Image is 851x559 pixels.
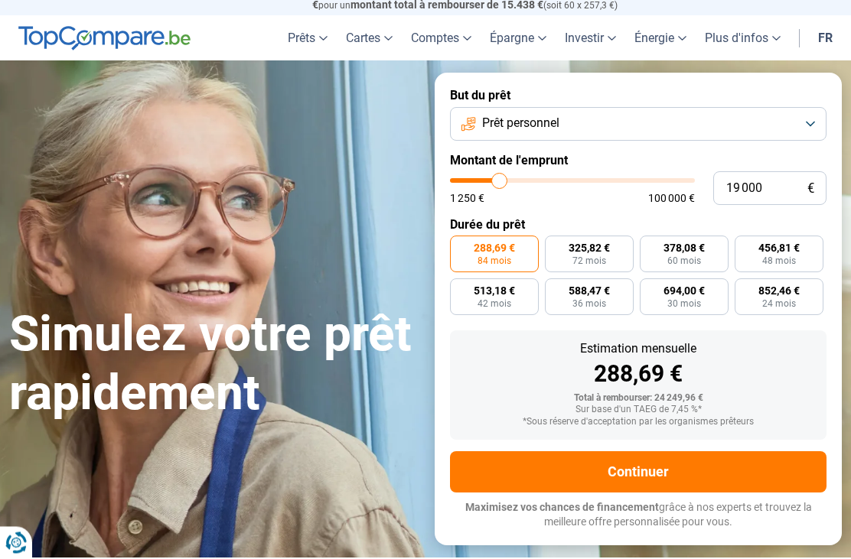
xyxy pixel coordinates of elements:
[462,418,814,428] div: *Sous réserve d'acceptation par les organismes prêteurs
[474,243,515,254] span: 288,69 €
[450,89,827,103] label: But du prêt
[462,405,814,416] div: Sur base d'un TAEG de 7,45 %*
[18,27,191,51] img: TopCompare
[402,16,481,61] a: Comptes
[450,154,827,168] label: Montant de l'emprunt
[450,193,484,204] span: 1 250 €
[572,300,606,309] span: 36 mois
[462,363,814,386] div: 288,69 €
[758,286,800,297] span: 852,46 €
[9,306,416,424] h1: Simulez votre prêt rapidement
[478,257,511,266] span: 84 mois
[809,16,842,61] a: fr
[572,257,606,266] span: 72 mois
[807,183,814,196] span: €
[279,16,337,61] a: Prêts
[664,286,705,297] span: 694,00 €
[450,501,827,531] p: grâce à nos experts et trouvez la meilleure offre personnalisée pour vous.
[762,300,796,309] span: 24 mois
[450,108,827,141] button: Prêt personnel
[450,218,827,232] label: Durée du prêt
[462,343,814,356] div: Estimation mensuelle
[758,243,800,254] span: 456,81 €
[474,286,515,297] span: 513,18 €
[664,243,705,254] span: 378,08 €
[450,452,827,493] button: Continuer
[482,115,559,132] span: Prêt personnel
[667,257,701,266] span: 60 mois
[569,243,610,254] span: 325,82 €
[762,257,796,266] span: 48 mois
[648,193,695,204] span: 100 000 €
[465,502,659,514] span: Maximisez vos chances de financement
[569,286,610,297] span: 588,47 €
[556,16,625,61] a: Investir
[481,16,556,61] a: Épargne
[337,16,402,61] a: Cartes
[696,16,790,61] a: Plus d'infos
[625,16,696,61] a: Énergie
[462,394,814,405] div: Total à rembourser: 24 249,96 €
[478,300,511,309] span: 42 mois
[667,300,701,309] span: 30 mois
